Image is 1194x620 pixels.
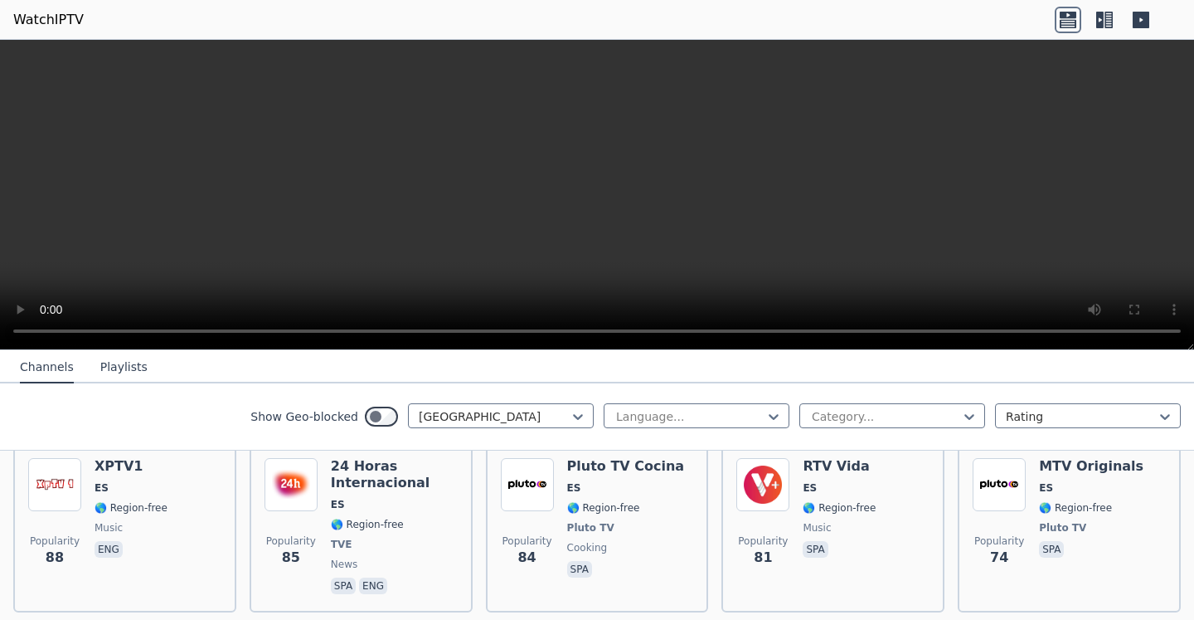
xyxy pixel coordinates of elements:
[13,10,84,30] a: WatchIPTV
[1039,521,1086,535] span: Pluto TV
[738,535,788,548] span: Popularity
[567,481,581,495] span: ES
[1039,501,1112,515] span: 🌎 Region-free
[95,501,167,515] span: 🌎 Region-free
[95,458,167,475] h6: XPTV1
[736,458,789,511] img: RTV Vida
[803,541,828,558] p: spa
[95,541,123,558] p: eng
[803,501,876,515] span: 🌎 Region-free
[100,352,148,383] button: Playlists
[282,548,300,568] span: 85
[46,548,64,568] span: 88
[990,548,1008,568] span: 74
[502,535,552,548] span: Popularity
[803,458,876,475] h6: RTV Vida
[331,558,357,571] span: news
[250,408,358,425] label: Show Geo-blocked
[973,458,1026,511] img: MTV Originals
[1039,541,1064,558] p: spa
[331,538,352,551] span: TVE
[95,481,109,495] span: ES
[754,548,772,568] span: 81
[266,535,316,548] span: Popularity
[803,481,817,495] span: ES
[331,518,404,531] span: 🌎 Region-free
[567,541,608,554] span: cooking
[1039,458,1143,475] h6: MTV Originals
[95,521,123,535] span: music
[30,535,80,548] span: Popularity
[28,458,81,511] img: XPTV1
[517,548,536,568] span: 84
[359,578,387,594] p: eng
[501,458,554,511] img: Pluto TV Cocina
[331,498,345,511] span: ES
[20,352,74,383] button: Channels
[331,458,458,491] h6: 24 Horas Internacional
[567,458,685,475] h6: Pluto TV Cocina
[974,535,1024,548] span: Popularity
[1039,481,1053,495] span: ES
[265,458,318,511] img: 24 Horas Internacional
[567,561,592,578] p: spa
[803,521,831,535] span: music
[567,521,614,535] span: Pluto TV
[567,501,640,515] span: 🌎 Region-free
[331,578,356,594] p: spa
